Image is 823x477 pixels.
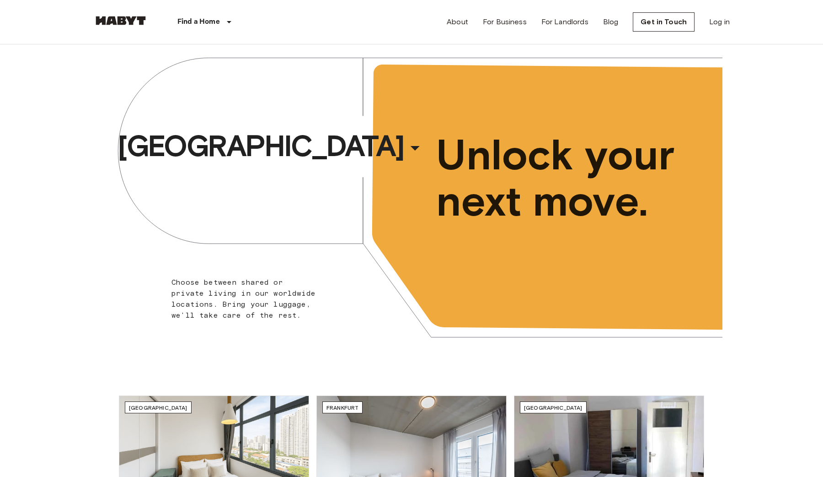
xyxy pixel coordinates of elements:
p: Find a Home [177,16,220,27]
span: Frankfurt [326,404,358,411]
span: Choose between shared or private living in our worldwide locations. Bring your luggage, we'll tak... [171,278,315,320]
a: Log in [709,16,730,27]
img: Habyt [93,16,148,25]
a: Blog [603,16,619,27]
span: [GEOGRAPHIC_DATA] [129,404,187,411]
span: [GEOGRAPHIC_DATA] [524,404,583,411]
a: Get in Touch [633,12,695,32]
span: Unlock your next move. [436,132,685,224]
button: [GEOGRAPHIC_DATA] [114,125,429,167]
a: About [447,16,468,27]
span: [GEOGRAPHIC_DATA] [118,128,404,164]
a: For Business [483,16,527,27]
a: For Landlords [541,16,588,27]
